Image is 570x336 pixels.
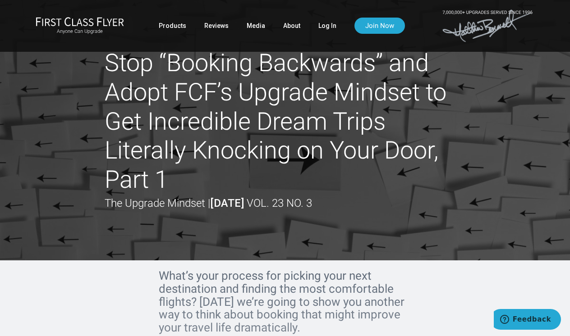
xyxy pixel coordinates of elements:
a: Join Now [354,18,405,34]
a: About [283,18,300,34]
strong: [DATE] [210,197,244,209]
h1: Stop “Booking Backwards” and Adopt FCF’s Upgrade Mindset to Get Incredible Dream Trips Literally ... [105,49,465,195]
a: First Class FlyerAnyone Can Upgrade [36,17,124,35]
span: Vol. 23 No. 3 [247,197,312,209]
a: Media [247,18,265,34]
div: The Upgrade Mindset | [105,195,312,212]
a: Log In [318,18,336,34]
a: Products [159,18,186,34]
a: Reviews [204,18,229,34]
small: Anyone Can Upgrade [36,28,124,35]
img: First Class Flyer [36,17,124,26]
iframe: Opens a widget where you can find more information [494,309,561,331]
